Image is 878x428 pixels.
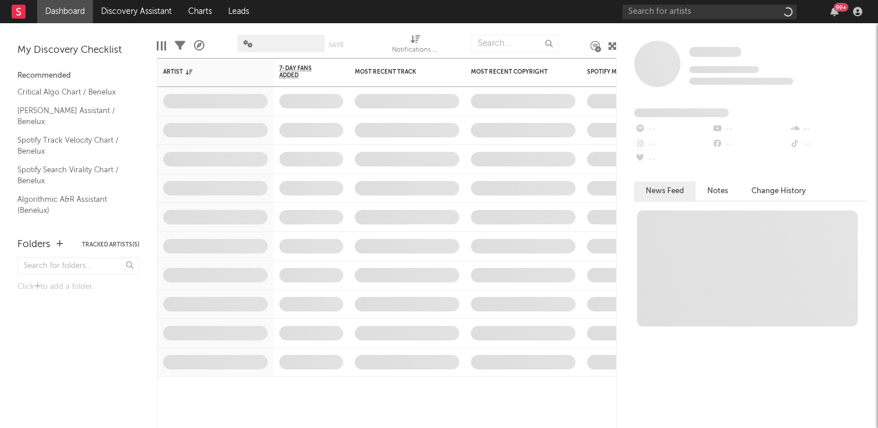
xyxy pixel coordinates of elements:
span: 7-Day Fans Added [279,65,326,79]
div: Click to add a folder. [17,280,139,294]
div: Most Recent Copyright [471,68,558,75]
div: Notifications (Artist) [392,29,438,63]
div: -- [634,137,711,152]
span: Fans Added by Platform [634,108,729,117]
div: Notifications (Artist) [392,43,438,57]
div: -- [634,122,711,137]
input: Search... [472,35,559,52]
a: Algorithmic A&R Assistant (Benelux) [17,193,128,217]
button: News Feed [634,182,696,201]
div: A&R Pipeline [194,29,204,63]
button: 99+ [830,7,839,16]
input: Search for artists [622,5,797,19]
button: Change History [740,182,818,201]
button: Tracked Artists(5) [82,242,139,248]
span: 0 fans last week [689,78,793,85]
div: Edit Columns [157,29,166,63]
a: Critical Algo Chart / Benelux [17,86,128,99]
div: Folders [17,238,51,252]
div: Artist [163,68,250,75]
div: Spotify Monthly Listeners [587,68,674,75]
div: -- [711,122,789,137]
div: Filters [175,29,185,63]
a: [PERSON_NAME] Assistant / Benelux [17,104,128,128]
div: -- [634,152,711,167]
a: Spotify Search Virality Chart / Benelux [17,164,128,187]
div: -- [789,137,866,152]
button: Save [329,42,344,48]
div: -- [789,122,866,137]
input: Search for folders... [17,257,139,274]
span: Some Artist [689,47,742,57]
div: Recommended [17,69,139,83]
span: Tracking Since: [DATE] [689,66,759,73]
a: Spotify Track Velocity Chart / Benelux [17,134,128,158]
button: Notes [696,182,740,201]
a: Some Artist [689,46,742,58]
div: Most Recent Track [355,68,442,75]
div: -- [711,137,789,152]
div: My Discovery Checklist [17,43,139,57]
div: 99 + [834,3,848,12]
